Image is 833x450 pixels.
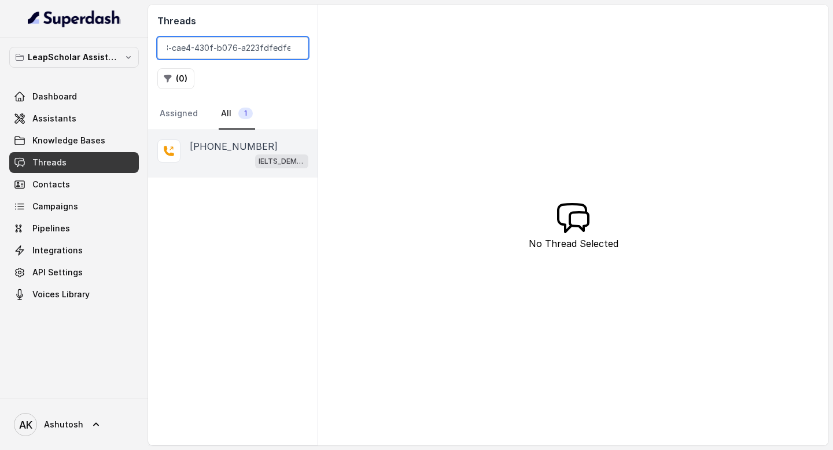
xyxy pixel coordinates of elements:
[28,9,121,28] img: light.svg
[32,223,70,234] span: Pipelines
[9,196,139,217] a: Campaigns
[19,419,32,431] text: AK
[9,218,139,239] a: Pipelines
[157,68,194,89] button: (0)
[219,98,255,130] a: All1
[9,108,139,129] a: Assistants
[259,156,305,167] p: IELTS_DEMO_gk (agent 1)
[32,135,105,146] span: Knowledge Bases
[32,113,76,124] span: Assistants
[32,157,67,168] span: Threads
[9,47,139,68] button: LeapScholar Assistant
[32,91,77,102] span: Dashboard
[9,262,139,283] a: API Settings
[9,86,139,107] a: Dashboard
[32,179,70,190] span: Contacts
[157,98,308,130] nav: Tabs
[9,152,139,173] a: Threads
[9,174,139,195] a: Contacts
[157,37,308,59] input: Search by Call ID or Phone Number
[32,245,83,256] span: Integrations
[32,267,83,278] span: API Settings
[9,284,139,305] a: Voices Library
[190,139,278,153] p: [PHONE_NUMBER]
[9,240,139,261] a: Integrations
[157,98,200,130] a: Assigned
[9,408,139,441] a: Ashutosh
[32,289,90,300] span: Voices Library
[44,419,83,430] span: Ashutosh
[28,50,120,64] p: LeapScholar Assistant
[529,237,618,250] p: No Thread Selected
[157,14,308,28] h2: Threads
[32,201,78,212] span: Campaigns
[9,130,139,151] a: Knowledge Bases
[238,108,253,119] span: 1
